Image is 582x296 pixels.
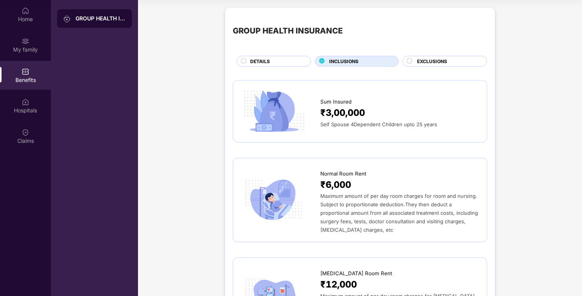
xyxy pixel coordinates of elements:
span: ₹3,00,000 [320,106,365,120]
img: icon [241,177,307,223]
span: DETAILS [250,58,270,65]
div: GROUP HEALTH INSURANCE [233,25,343,37]
span: ₹12,000 [320,278,357,292]
span: ₹6,000 [320,178,351,192]
span: Maximum amount of per day room charges for room and nursing. Subject to proportionate deduction.T... [320,193,478,233]
img: svg+xml;base64,PHN2ZyB3aWR0aD0iMjAiIGhlaWdodD0iMjAiIHZpZXdCb3g9IjAgMCAyMCAyMCIgZmlsbD0ibm9uZSIgeG... [63,15,71,23]
img: svg+xml;base64,PHN2ZyBpZD0iQmVuZWZpdHMiIHhtbG5zPSJodHRwOi8vd3d3LnczLm9yZy8yMDAwL3N2ZyIgd2lkdGg9Ij... [22,68,29,75]
img: svg+xml;base64,PHN2ZyB3aWR0aD0iMjAiIGhlaWdodD0iMjAiIHZpZXdCb3g9IjAgMCAyMCAyMCIgZmlsbD0ibm9uZSIgeG... [22,37,29,45]
span: [MEDICAL_DATA] Room Rent [320,269,392,278]
img: icon [241,88,307,134]
img: svg+xml;base64,PHN2ZyBpZD0iSG9tZSIgeG1sbnM9Imh0dHA6Ly93d3cudzMub3JnLzIwMDAvc3ZnIiB3aWR0aD0iMjAiIG... [22,7,29,15]
div: GROUP HEALTH INSURANCE [76,15,126,22]
span: Normal Room Rent [320,170,366,178]
span: INCLUSIONS [329,58,358,65]
span: Sum Insured [320,98,352,106]
img: svg+xml;base64,PHN2ZyBpZD0iQ2xhaW0iIHhtbG5zPSJodHRwOi8vd3d3LnczLm9yZy8yMDAwL3N2ZyIgd2lkdGg9IjIwIi... [22,129,29,136]
span: EXCLUSIONS [417,58,447,65]
img: svg+xml;base64,PHN2ZyBpZD0iSG9zcGl0YWxzIiB4bWxucz0iaHR0cDovL3d3dy53My5vcmcvMjAwMC9zdmciIHdpZHRoPS... [22,98,29,106]
span: Self Spouse 4Dependent Children upto 25 years [320,121,437,127]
